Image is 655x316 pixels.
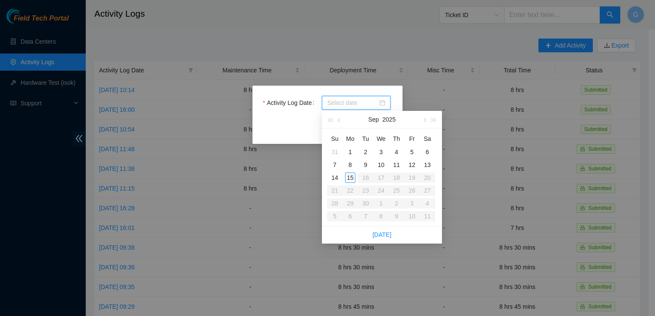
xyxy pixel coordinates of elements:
td: 2025-09-12 [404,158,420,171]
td: 2025-09-08 [343,158,358,171]
td: 2025-09-10 [373,158,389,171]
td: 2025-09-06 [420,146,435,158]
div: 7 [330,160,340,170]
div: 11 [391,160,402,170]
td: 2025-09-02 [358,146,373,158]
th: Su [327,132,343,146]
div: 31 [330,147,340,157]
a: [DATE] [373,231,391,238]
div: 10 [376,160,386,170]
div: 8 [345,160,355,170]
button: 2025 [382,111,396,128]
input: Activity Log Date [327,98,378,107]
div: 4 [391,147,402,157]
div: 9 [361,160,371,170]
div: 3 [376,147,386,157]
td: 2025-09-03 [373,146,389,158]
th: Mo [343,132,358,146]
td: 2025-09-05 [404,146,420,158]
th: Tu [358,132,373,146]
div: 12 [407,160,417,170]
th: Th [389,132,404,146]
label: Activity Log Date [263,96,318,110]
td: 2025-09-04 [389,146,404,158]
td: 2025-08-31 [327,146,343,158]
td: 2025-09-09 [358,158,373,171]
td: 2025-09-01 [343,146,358,158]
div: 2 [361,147,371,157]
div: 5 [407,147,417,157]
div: 1 [345,147,355,157]
div: 14 [330,173,340,183]
div: 6 [422,147,433,157]
div: 15 [345,173,355,183]
td: 2025-09-14 [327,171,343,184]
td: 2025-09-15 [343,171,358,184]
div: 13 [422,160,433,170]
th: Fr [404,132,420,146]
th: Sa [420,132,435,146]
td: 2025-09-07 [327,158,343,171]
td: 2025-09-13 [420,158,435,171]
th: We [373,132,389,146]
button: Sep [368,111,379,128]
td: 2025-09-11 [389,158,404,171]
